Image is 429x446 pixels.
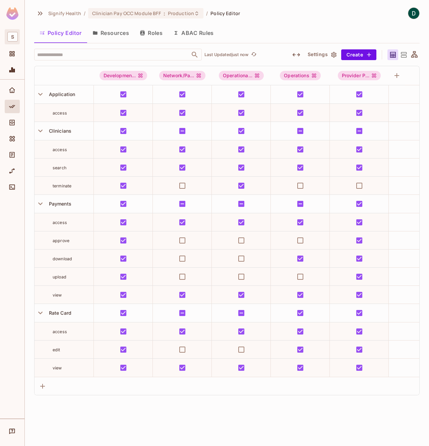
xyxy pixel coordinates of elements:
[92,10,161,16] span: Clinician Pay OCC Module BFF
[190,50,199,59] button: Open
[84,10,85,16] li: /
[5,47,20,60] div: Projects
[5,100,20,113] div: Policy
[305,49,339,60] button: Settings
[159,71,206,80] span: Network/PaySupport
[5,425,20,438] div: Help & Updates
[163,11,166,16] span: :
[34,25,87,41] button: Policy Editor
[5,116,20,129] div: Directory
[219,71,264,80] span: Operational Managers
[53,274,66,279] span: upload
[5,63,20,77] div: Monitoring
[251,51,257,58] span: refresh
[53,347,60,352] span: edit
[53,147,67,152] span: access
[53,293,62,298] span: view
[206,10,208,16] li: /
[168,25,219,41] button: ABAC Rules
[408,8,419,19] img: Dylan Gillespie
[53,329,67,334] span: access
[53,238,69,243] span: approve
[5,148,20,162] div: Audit Log
[46,128,72,134] span: Clinicians
[5,132,20,145] div: Elements
[46,201,71,207] span: Payments
[53,165,66,170] span: search
[5,84,20,97] div: Home
[250,51,258,59] button: refresh
[48,10,81,16] span: the active workspace
[5,180,20,194] div: Connect
[53,365,62,370] span: view
[5,29,20,44] div: Workspace: Signify Health
[248,51,258,59] span: Click to refresh data
[46,91,75,97] span: Application
[280,71,321,80] div: Operations
[53,183,71,188] span: terminate
[341,49,376,60] button: Create
[53,110,67,116] span: access
[5,164,20,178] div: URL Mapping
[338,71,381,80] div: Provider P...
[168,10,194,16] span: Production
[204,52,248,57] p: Last Updated just now
[6,7,18,20] img: SReyMgAAAABJRU5ErkJggg==
[210,10,240,16] span: Policy Editor
[159,71,206,80] div: Network/Pa...
[219,71,264,80] div: Operationa...
[134,25,168,41] button: Roles
[87,25,134,41] button: Resources
[46,310,71,316] span: Rate Card
[7,32,18,42] span: S
[100,71,147,80] span: Development/Product Admin
[53,256,72,261] span: download
[100,71,147,80] div: Developmen...
[338,71,381,80] span: Provider Pay Admin
[53,220,67,225] span: access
